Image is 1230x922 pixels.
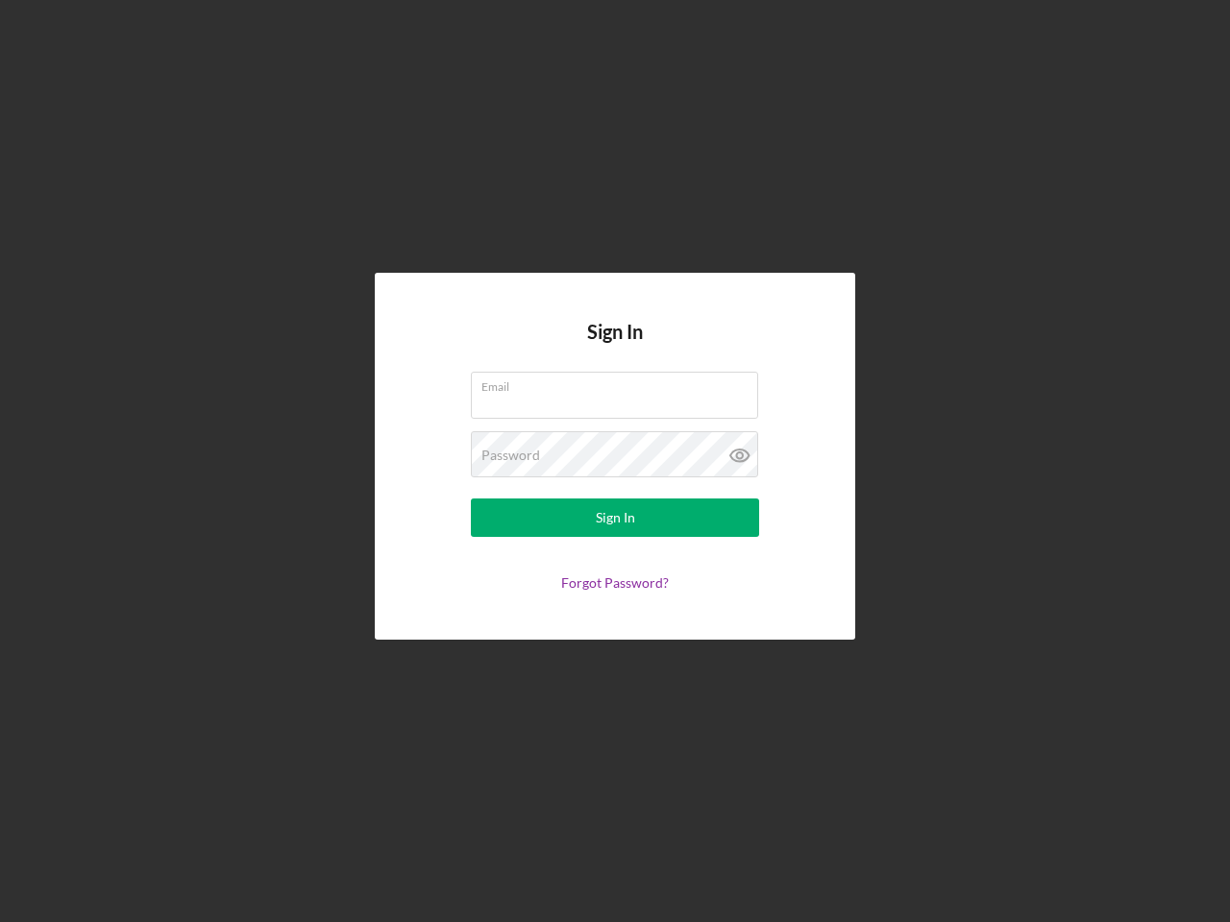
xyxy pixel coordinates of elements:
label: Password [481,448,540,463]
a: Forgot Password? [561,574,669,591]
label: Email [481,373,758,394]
div: Sign In [596,498,635,537]
h4: Sign In [587,321,643,372]
button: Sign In [471,498,759,537]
